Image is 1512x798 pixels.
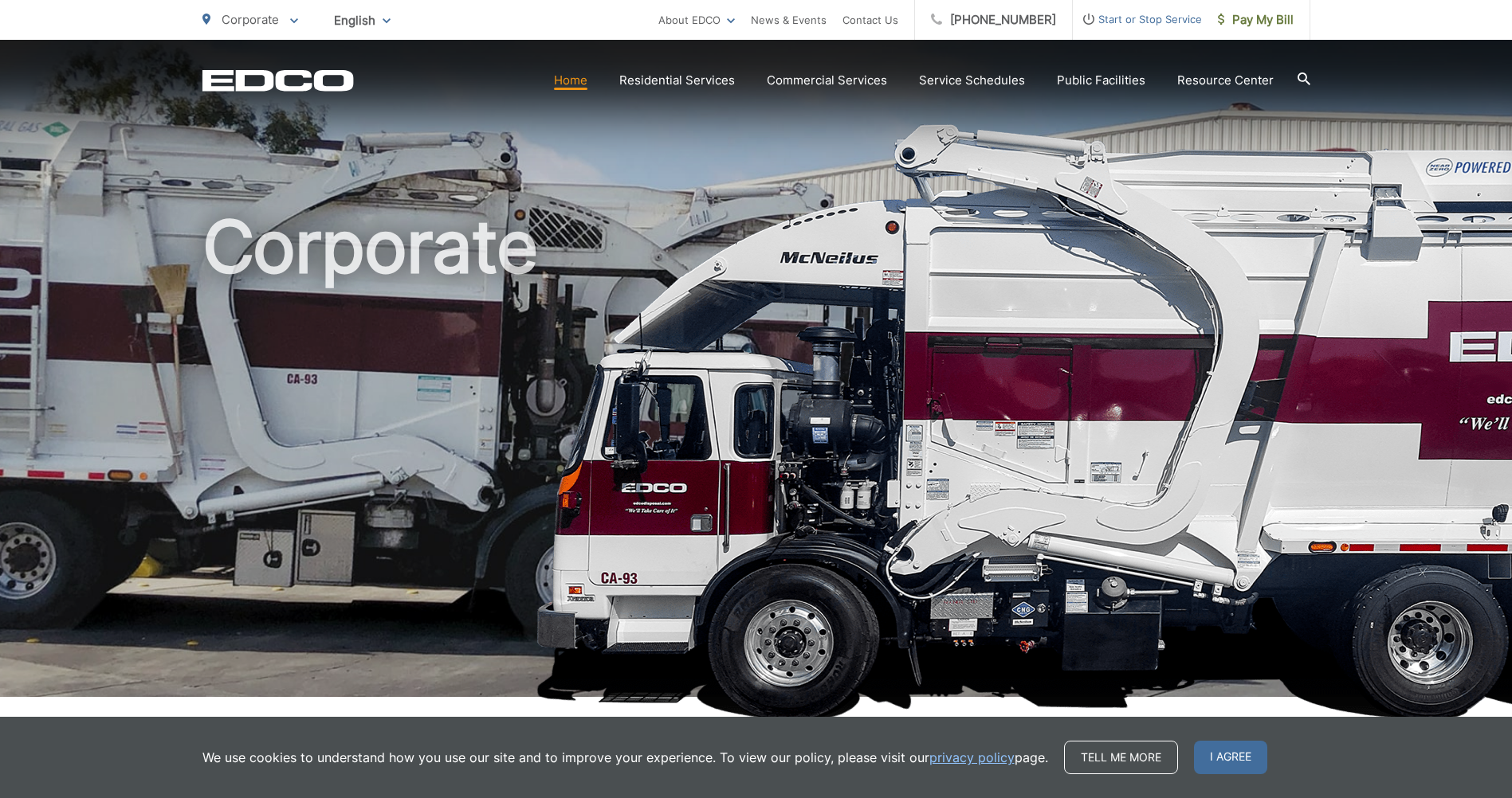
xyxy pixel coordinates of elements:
[658,10,735,29] a: About EDCO
[1064,741,1178,774] a: Tell me more
[202,69,354,92] a: EDCD logo. Return to the homepage.
[619,71,735,90] a: Residential Services
[1057,71,1145,90] a: Public Facilities
[222,12,279,27] span: Corporate
[202,748,1048,767] p: We use cookies to understand how you use our site and to improve your experience. To view our pol...
[751,10,827,29] a: News & Events
[767,71,887,90] a: Commercial Services
[1194,741,1267,774] span: I agree
[1177,71,1274,90] a: Resource Center
[842,10,898,29] a: Contact Us
[929,748,1015,767] a: privacy policy
[322,6,403,34] span: English
[1218,10,1294,29] span: Pay My Bill
[554,71,587,90] a: Home
[202,207,1310,711] h1: Corporate
[919,71,1025,90] a: Service Schedules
